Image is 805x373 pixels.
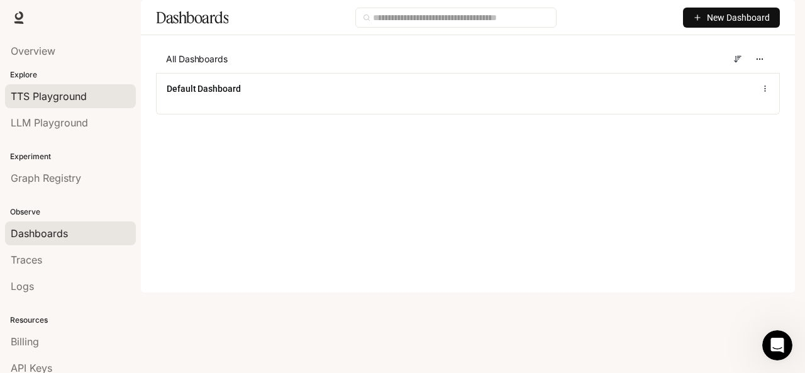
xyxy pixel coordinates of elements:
a: Default Dashboard [167,82,241,95]
h1: Dashboards [156,5,228,30]
span: New Dashboard [707,11,770,25]
iframe: Intercom live chat [762,330,792,360]
span: All Dashboards [166,53,228,65]
button: New Dashboard [683,8,780,28]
